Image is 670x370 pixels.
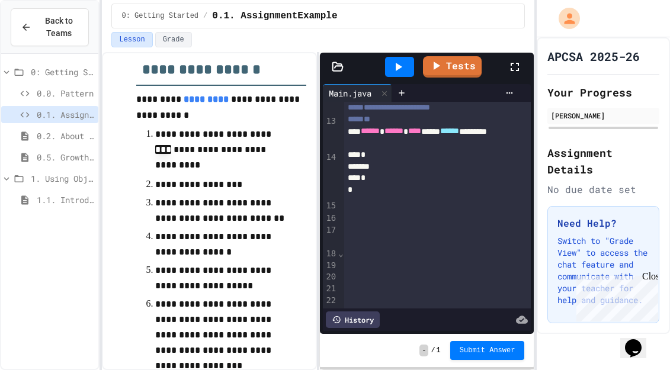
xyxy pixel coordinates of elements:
span: - [419,345,428,356]
h3: Need Help? [557,216,649,230]
span: 1.1. Introduction to Algorithms, Programming, and Compilers [37,194,94,206]
h2: Assignment Details [547,144,659,178]
span: 0.2. About the AP CSA Exam [37,130,94,142]
span: / [203,11,207,21]
span: 1. Using Objects and Methods [31,172,94,185]
div: My Account [546,5,583,32]
iframe: chat widget [572,271,658,321]
div: 19 [323,260,338,272]
div: 20 [323,271,338,283]
span: Back to Teams [39,15,79,40]
div: 14 [323,152,338,200]
span: 0.1. AssignmentExample [212,9,337,23]
div: 18 [323,248,338,260]
button: Lesson [111,32,152,47]
button: Back to Teams [11,8,89,46]
a: Tests [423,56,482,78]
div: 13 [323,115,338,152]
h1: APCSA 2025-26 [547,48,640,65]
div: History [326,311,380,328]
div: [PERSON_NAME] [551,110,656,121]
div: No due date set [547,182,659,197]
div: 21 [323,283,338,295]
span: 0.0. Pattern [37,87,94,99]
button: Submit Answer [450,341,525,360]
span: 1 [437,346,441,355]
div: 22 [323,295,338,307]
span: 0.1. AssignmentExample [37,108,94,121]
span: Submit Answer [460,346,515,355]
div: 15 [323,200,338,212]
span: 0.5. Growth Mindset [37,151,94,163]
span: 0: Getting Started [121,11,198,21]
div: 17 [323,224,338,248]
p: Switch to "Grade View" to access the chat feature and communicate with your teacher for help and ... [557,235,649,306]
div: 16 [323,213,338,224]
div: Chat with us now!Close [5,5,82,75]
span: / [431,346,435,355]
button: Grade [155,32,192,47]
span: Fold line [338,249,344,258]
iframe: chat widget [620,323,658,358]
div: Main.java [323,84,392,102]
div: Main.java [323,87,377,99]
h2: Your Progress [547,84,659,101]
span: 0: Getting Started [31,66,94,78]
